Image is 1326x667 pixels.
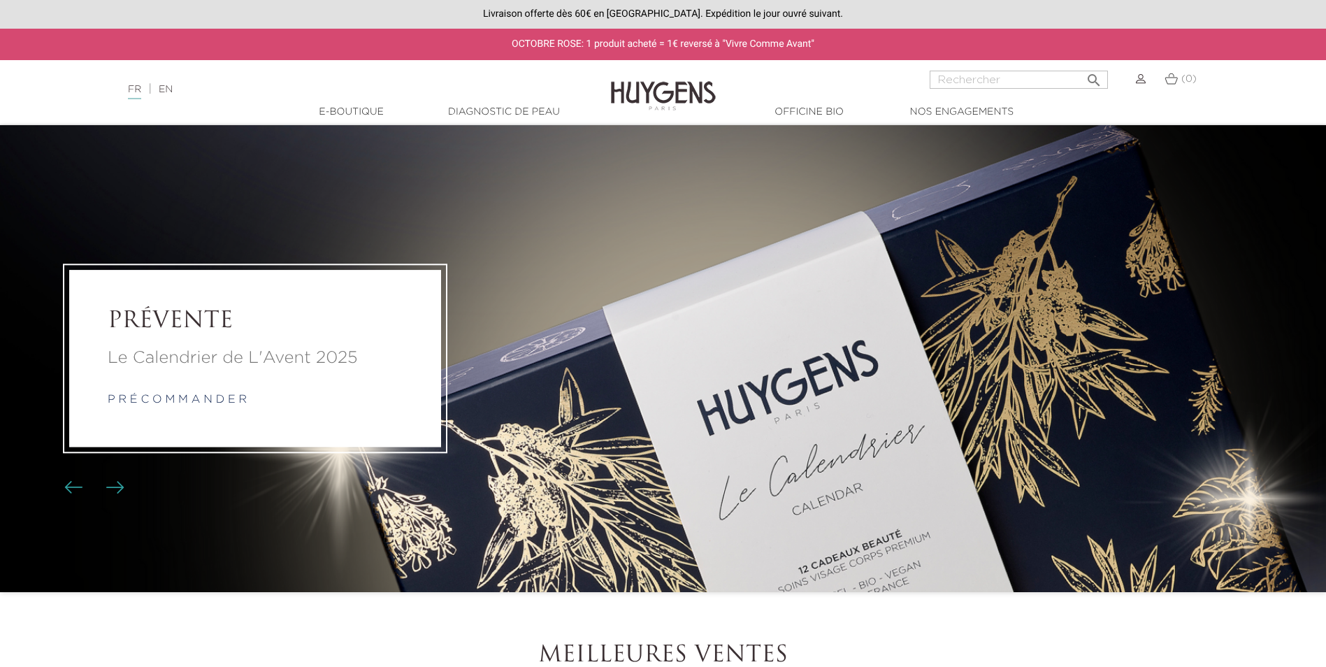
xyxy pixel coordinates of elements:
a: FR [128,85,141,99]
a: Le Calendrier de L'Avent 2025 [108,346,403,371]
a: Diagnostic de peau [434,105,574,120]
a: PRÉVENTE [108,308,403,335]
img: Huygens [611,59,716,113]
div: | [121,81,542,98]
a: Nos engagements [892,105,1032,120]
span: (0) [1181,74,1197,84]
input: Rechercher [930,71,1108,89]
a: p r é c o m m a n d e r [108,395,247,406]
div: Boutons du carrousel [70,478,115,499]
i:  [1086,68,1102,85]
a: EN [159,85,173,94]
button:  [1081,66,1107,85]
a: E-Boutique [282,105,421,120]
a: Officine Bio [740,105,879,120]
